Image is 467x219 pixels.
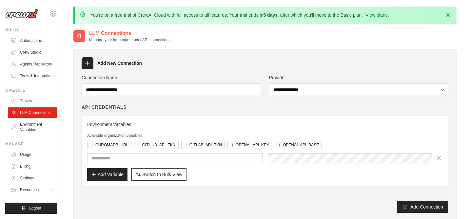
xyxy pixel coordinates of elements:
[87,168,127,181] button: Add Variable
[227,141,272,149] button: OPENAI_API_KEY
[8,59,57,69] a: Agents Repository
[181,141,225,149] button: GITLAB_API_TKN
[134,141,179,149] button: GITHUB_API_TKN
[29,206,41,211] span: Logout
[8,47,57,58] a: Crew Studio
[8,185,57,195] button: Resources
[8,119,57,135] a: Environment Variables
[97,60,142,66] h3: Add New Connection
[8,173,57,183] a: Settings
[8,71,57,81] a: Tools & Integrations
[5,88,57,93] div: Operate
[142,171,182,178] span: Switch to Bulk View
[5,203,57,214] button: Logout
[8,149,57,160] a: Usage
[275,141,322,149] button: OPENAI_API_BASE
[87,121,443,128] h3: Environment Variables
[397,201,448,213] button: Add Connection
[269,74,449,81] label: Provider
[8,35,57,46] a: Automations
[5,27,57,33] div: Build
[90,12,389,18] p: You're on a free trial of CrewAI Cloud with full access to all features. Your trial ends in , aft...
[5,141,57,147] div: Manage
[5,9,38,19] img: Logo
[131,168,186,181] button: Switch to Bulk View
[365,12,387,18] a: View plans
[8,161,57,172] a: Billing
[263,12,278,18] strong: 5 days
[8,96,57,106] a: Traces
[20,187,39,192] span: Resources
[82,74,261,81] label: Connection Name
[8,107,57,118] a: LLM Connections
[87,133,443,138] p: Available organization variables:
[87,141,131,149] button: CHROMADB_URL
[89,29,170,37] h2: LLM Connections
[82,104,126,110] h4: API Credentials
[89,37,170,43] p: Manage your language model API connections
